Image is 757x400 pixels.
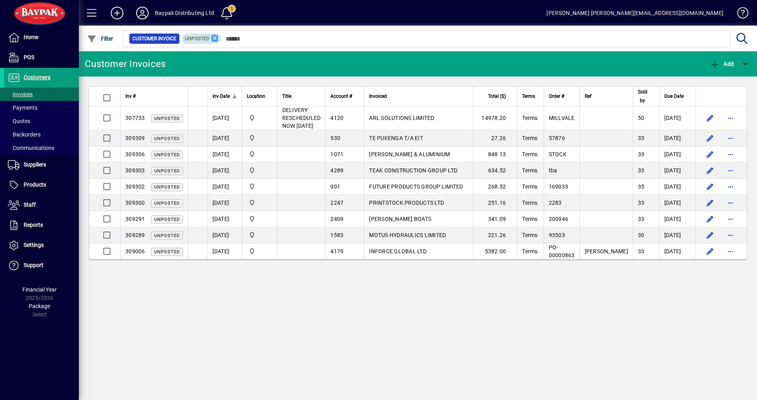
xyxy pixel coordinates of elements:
span: Baypak - Onekawa [247,215,272,223]
span: 309006 [125,248,145,254]
div: Account # [330,92,359,101]
a: Home [4,28,79,47]
span: Settings [24,242,44,248]
span: Unposted [154,185,180,190]
span: Sold by [638,88,647,105]
span: 2283 [549,200,562,206]
a: POS [4,48,79,67]
div: [PERSON_NAME] [PERSON_NAME][EMAIL_ADDRESS][DOMAIN_NAME] [546,7,723,19]
span: TEAK CONSTRUCTION GROUP LTD [369,167,457,174]
span: POS [24,54,34,60]
span: Terms [522,216,537,222]
span: Unposted [154,152,180,157]
div: Baypak Distributing Ltd [155,7,214,19]
td: 221.26 [473,227,517,243]
button: Edit [704,132,716,144]
span: Due Date [664,92,684,101]
span: [PERSON_NAME] & ALUMINIUM [369,151,450,157]
td: [DATE] [659,163,695,179]
span: Unposted [185,36,209,41]
span: 35 [638,183,645,190]
div: Total ($) [478,92,513,101]
span: Invoices [8,91,33,97]
td: [DATE] [207,130,242,146]
span: Payments [8,105,37,111]
div: Order # [549,92,575,101]
span: 307733 [125,115,145,121]
span: 33 [638,248,645,254]
button: Edit [704,112,716,124]
span: Invoiced [369,92,387,101]
span: Terms [522,115,537,121]
button: More options [724,112,737,124]
button: More options [724,132,737,144]
a: Communications [4,141,79,155]
span: 530 [330,135,340,141]
a: Products [4,175,79,195]
span: 30 [638,232,645,238]
span: INFORCE GLOBAL LTD [369,248,427,254]
a: Backorders [4,128,79,141]
span: Baypak - Onekawa [247,198,272,207]
span: 50 [638,115,645,121]
span: Baypak - Onekawa [247,182,272,191]
mat-chip: Customer Invoice Status: Unposted [182,34,222,44]
span: 309309 [125,135,145,141]
td: [DATE] [659,146,695,163]
span: Terms [522,92,535,101]
span: Filter [87,36,114,42]
span: Terms [522,183,537,190]
button: More options [724,196,737,209]
a: Payments [4,101,79,114]
span: 200946 [549,216,569,222]
button: Edit [704,229,716,241]
a: Invoices [4,88,79,101]
span: Terms [522,151,537,157]
button: More options [724,148,737,161]
td: [DATE] [659,195,695,211]
span: Inv # [125,92,136,101]
div: Location [247,92,272,101]
td: 268.52 [473,179,517,195]
span: 33 [638,167,645,174]
td: 251.16 [473,195,517,211]
span: [PERSON_NAME] [585,248,628,254]
td: 27.26 [473,130,517,146]
td: [DATE] [207,227,242,243]
span: Quotes [8,118,30,124]
span: 309291 [125,216,145,222]
span: Inv Date [213,92,230,101]
td: [DATE] [659,179,695,195]
span: Terms [522,248,537,254]
span: 33 [638,200,645,206]
td: [DATE] [659,227,695,243]
td: [DATE] [207,179,242,195]
td: [DATE] [207,146,242,163]
span: Staff [24,202,36,208]
button: Edit [704,213,716,225]
button: Edit [704,245,716,258]
span: Total ($) [488,92,506,101]
span: Communications [8,145,54,151]
td: 341.09 [473,211,517,227]
span: 93503 [549,232,565,238]
span: Customers [24,74,50,80]
span: MOTUS HYDRAULICS LIMITED [369,232,446,238]
span: [PERSON_NAME] BOATS [369,216,431,222]
span: DELIVERY RESCHEDULED NOW [DATE] [282,107,321,129]
span: Unposted [154,116,180,121]
span: 2247 [330,200,343,206]
td: [DATE] [207,163,242,179]
span: Terms [522,200,537,206]
td: [DATE] [207,243,242,259]
td: 634.52 [473,163,517,179]
div: Ref [585,92,628,101]
span: 309306 [125,151,145,157]
span: 33 [638,216,645,222]
span: 33 [638,135,645,141]
a: Support [4,256,79,275]
button: More options [724,164,737,177]
div: Due Date [664,92,691,101]
button: Add [708,57,736,71]
span: 4289 [330,167,343,174]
